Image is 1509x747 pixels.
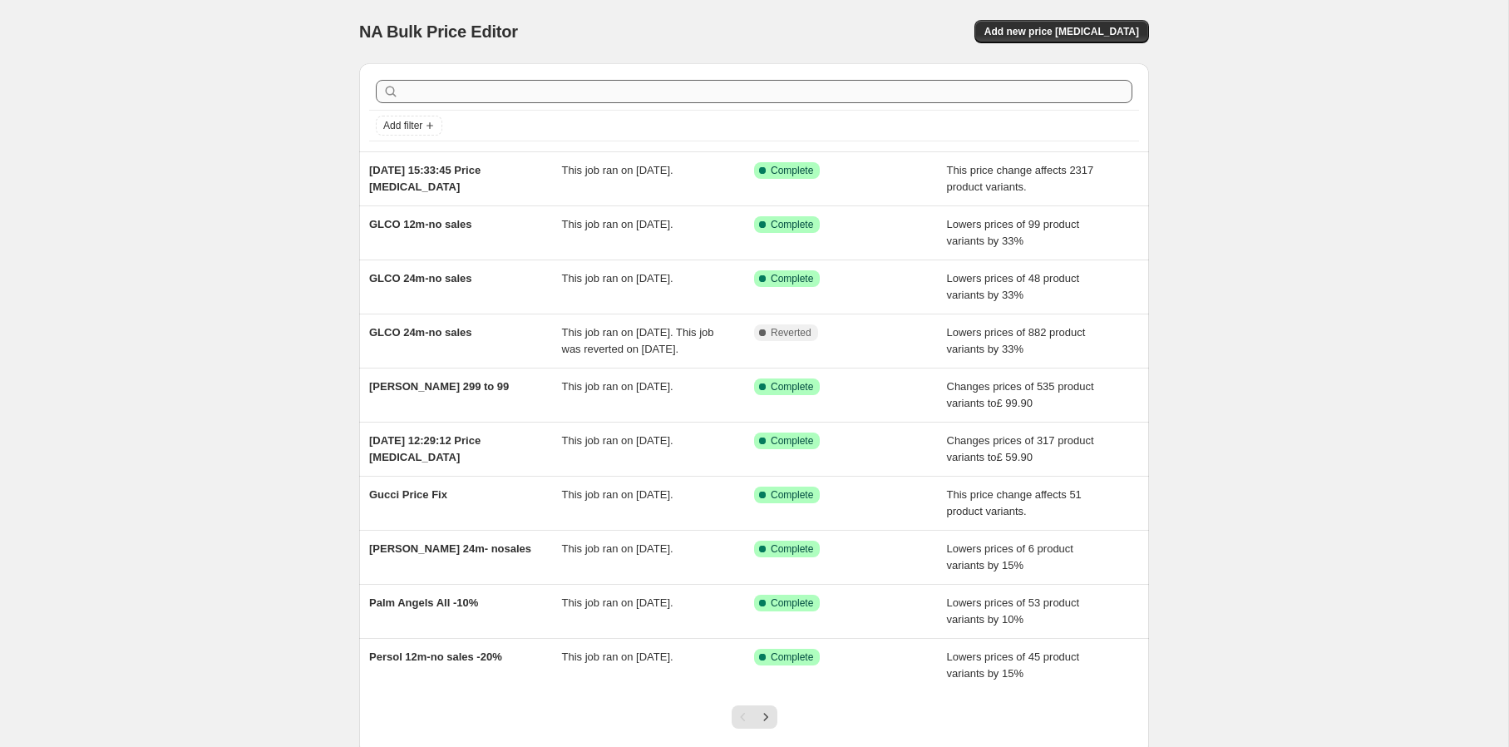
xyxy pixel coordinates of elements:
span: Complete [771,272,813,285]
span: Add new price [MEDICAL_DATA] [984,25,1139,38]
span: This price change affects 2317 product variants. [947,164,1094,193]
span: GLCO 12m-no sales [369,218,472,230]
span: Lowers prices of 99 product variants by 33% [947,218,1080,247]
span: This job ran on [DATE]. [562,218,673,230]
span: Complete [771,434,813,448]
span: Lowers prices of 6 product variants by 15% [947,542,1073,571]
span: £ 99.90 [996,397,1032,409]
span: This job ran on [DATE]. This job was reverted on [DATE]. [562,326,714,355]
span: This job ran on [DATE]. [562,164,673,176]
span: [PERSON_NAME] 24m- nosales [369,542,531,555]
nav: Pagination [732,705,777,729]
span: Complete [771,542,813,556]
span: This job ran on [DATE]. [562,488,673,501]
span: Lowers prices of 53 product variants by 10% [947,596,1080,626]
span: Complete [771,164,813,177]
span: This job ran on [DATE]. [562,272,673,284]
span: NA Bulk Price Editor [359,22,518,41]
button: Next [754,705,777,729]
span: Complete [771,596,813,610]
span: £ 59.90 [996,451,1032,463]
span: Complete [771,218,813,231]
span: Add filter [383,119,422,132]
span: Changes prices of 317 product variants to [947,434,1094,463]
span: [DATE] 15:33:45 Price [MEDICAL_DATA] [369,164,481,193]
span: Complete [771,488,813,502]
span: This price change affects 51 product variants. [947,488,1082,517]
span: This job ran on [DATE]. [562,596,673,609]
span: GLCO 24m-no sales [369,272,472,284]
span: Lowers prices of 48 product variants by 33% [947,272,1080,301]
button: Add filter [376,116,442,136]
span: Palm Angels All -10% [369,596,478,609]
span: Lowers prices of 882 product variants by 33% [947,326,1086,355]
span: This job ran on [DATE]. [562,434,673,447]
span: [PERSON_NAME] 299 to 99 [369,380,509,393]
button: Add new price [MEDICAL_DATA] [974,20,1149,43]
span: Reverted [771,326,811,339]
span: This job ran on [DATE]. [562,651,673,663]
span: Complete [771,380,813,393]
span: Persol 12m-no sales -20% [369,651,502,663]
span: Lowers prices of 45 product variants by 15% [947,651,1080,680]
span: Gucci Price Fix [369,488,447,501]
span: Changes prices of 535 product variants to [947,380,1094,409]
span: This job ran on [DATE]. [562,380,673,393]
span: This job ran on [DATE]. [562,542,673,555]
span: Complete [771,651,813,664]
span: [DATE] 12:29:12 Price [MEDICAL_DATA] [369,434,481,463]
span: GLCO 24m-no sales [369,326,472,339]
